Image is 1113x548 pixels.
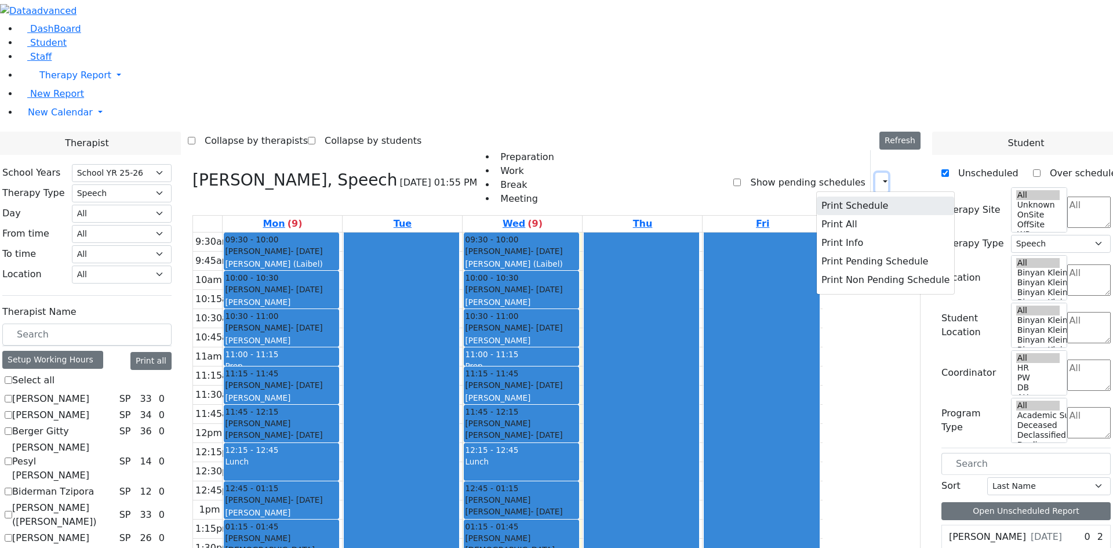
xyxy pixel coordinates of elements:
[290,495,322,505] span: - [DATE]
[65,136,108,150] span: Therapist
[193,254,233,268] div: 9:45am
[941,502,1111,520] button: Open Unscheduled Report
[465,368,518,379] span: 11:15 - 11:45
[941,311,1004,339] label: Student Location
[115,455,136,469] div: SP
[115,408,136,422] div: SP
[193,464,239,478] div: 12:30pm
[903,173,909,193] div: Setup
[1067,264,1111,296] textarea: Search
[12,424,69,438] label: Berger Gitty
[1016,220,1060,230] option: OffSite
[12,531,89,545] label: [PERSON_NAME]
[12,392,89,406] label: [PERSON_NAME]
[465,335,578,346] div: [PERSON_NAME]
[225,406,278,418] span: 11:45 - 12:15
[115,531,136,545] div: SP
[1016,278,1060,288] option: Binyan Klein 4
[19,101,1113,124] a: New Calendar
[19,88,84,99] a: New Report
[225,445,278,455] span: 12:15 - 12:45
[465,406,518,418] span: 11:45 - 12:15
[225,368,278,379] span: 11:15 - 11:45
[193,235,233,249] div: 9:30am
[949,530,1026,544] label: [PERSON_NAME]
[19,37,67,48] a: Student
[465,418,578,441] div: [PERSON_NAME] [PERSON_NAME]
[12,373,54,387] label: Select all
[2,324,172,346] input: Search
[465,245,578,257] div: [PERSON_NAME]
[465,258,578,270] div: [PERSON_NAME] (Laibel)
[1016,288,1060,297] option: Binyan Klein 3
[157,531,167,545] div: 0
[12,501,115,529] label: [PERSON_NAME] ([PERSON_NAME])
[754,216,772,232] a: September 12, 2025
[465,272,518,284] span: 10:00 - 10:30
[225,296,338,308] div: [PERSON_NAME]
[192,170,398,190] h3: [PERSON_NAME], Speech
[496,192,554,206] li: Meeting
[2,166,60,180] label: School Years
[193,331,239,344] div: 10:45am
[193,484,239,498] div: 12:45pm
[465,379,578,391] div: [PERSON_NAME]
[465,234,518,245] span: 09:30 - 10:00
[19,23,81,34] a: DashBoard
[1067,407,1111,438] textarea: Search
[1016,363,1060,373] option: HR
[530,507,562,516] span: - [DATE]
[193,407,239,421] div: 11:45am
[496,164,554,178] li: Work
[879,132,921,150] button: Refresh
[465,350,518,359] span: 11:00 - 11:15
[225,379,338,391] div: [PERSON_NAME]
[137,531,154,545] div: 26
[225,310,278,322] span: 10:30 - 11:00
[225,521,278,532] span: 01:15 - 01:45
[1016,420,1060,430] option: Deceased
[1067,312,1111,343] textarea: Search
[225,272,278,284] span: 10:00 - 10:30
[465,521,518,532] span: 01:15 - 01:45
[157,508,167,522] div: 0
[290,323,322,332] span: - [DATE]
[30,88,84,99] span: New Report
[1016,325,1060,335] option: Binyan Klein 4
[631,216,655,232] a: September 11, 2025
[39,70,111,81] span: Therapy Report
[465,284,578,295] div: [PERSON_NAME]
[941,453,1111,475] input: Search
[465,392,578,404] div: [PERSON_NAME]
[30,23,81,34] span: DashBoard
[941,366,996,380] label: Coordinator
[530,430,562,440] span: - [DATE]
[530,246,562,256] span: - [DATE]
[1016,230,1060,239] option: WP
[225,350,278,359] span: 11:00 - 11:15
[2,247,36,261] label: To time
[1016,440,1060,450] option: Declines
[2,267,42,281] label: Location
[28,107,93,118] span: New Calendar
[290,285,322,294] span: - [DATE]
[225,284,338,295] div: [PERSON_NAME]
[193,292,239,306] div: 10:15am
[528,217,543,231] label: (9)
[817,271,954,289] button: Print Non Pending Schedule
[2,305,77,319] label: Therapist Name
[137,485,154,499] div: 12
[137,392,154,406] div: 33
[1016,306,1060,315] option: All
[1016,383,1060,393] option: DB
[225,507,338,518] div: [PERSON_NAME]
[465,482,518,494] span: 12:45 - 01:15
[1007,136,1044,150] span: Student
[941,271,981,285] label: Location
[130,352,172,370] button: Print all
[465,445,518,455] span: 12:15 - 12:45
[290,380,322,390] span: - [DATE]
[225,392,338,404] div: [PERSON_NAME]
[1016,345,1060,355] option: Binyan Klein 2
[157,392,167,406] div: 0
